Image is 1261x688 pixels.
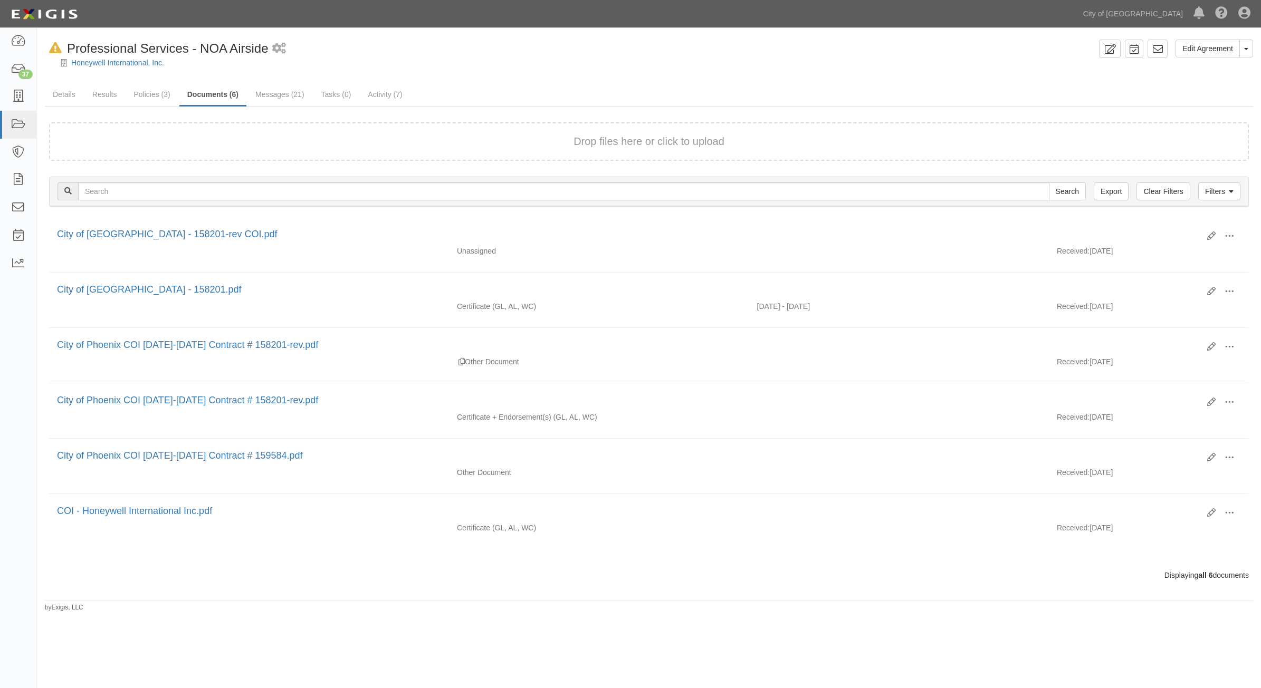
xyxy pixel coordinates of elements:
div: [DATE] [1049,301,1249,317]
i: 1 scheduled workflow [272,43,286,54]
a: Policies (3) [126,84,178,105]
div: General Liability Auto Liability Workers Compensation/Employers Liability [449,301,749,312]
small: by [45,603,83,612]
div: Other Document [449,356,749,367]
div: City of Phoenix COI 04.01.24-03.31.25 Contract # 159584.pdf [57,449,1199,463]
a: Documents (6) [179,84,246,106]
div: Unassigned [449,246,749,256]
div: City of Phoenix - 158201.pdf [57,283,1199,297]
button: Drop files here or click to upload [574,134,724,149]
span: Professional Services - NOA Airside [67,41,268,55]
p: Received: [1057,467,1090,478]
p: Received: [1057,522,1090,533]
i: In Default since 08/26/2025 [49,43,62,54]
a: Details [45,84,83,105]
div: City of Phoenix COI 04.01.24-03.31.25 Contract # 158201-rev.pdf [57,394,1199,408]
div: Duplicate [458,356,465,367]
div: [DATE] [1049,356,1249,372]
a: City of Phoenix COI [DATE]-[DATE] Contract # 158201-rev.pdf [57,340,318,350]
div: COI - Honeywell International Inc.pdf [57,505,1199,518]
p: Received: [1057,412,1090,422]
a: Filters [1198,182,1240,200]
div: [DATE] [1049,522,1249,538]
div: Effective 04/01/2025 - Expiration 04/01/2026 [749,301,1049,312]
div: [DATE] [1049,246,1249,261]
a: Export [1094,182,1129,200]
div: 37 [18,70,33,79]
a: City of Phoenix COI [DATE]-[DATE] Contract # 158201-rev.pdf [57,395,318,405]
a: City of [GEOGRAPHIC_DATA] - 158201-rev COI.pdf [57,229,277,239]
i: Help Center - Complianz [1215,7,1228,20]
input: Search [1049,182,1086,200]
img: logo-5460c22ac91f19d4615b14bd174203de0afe785f0fc80cf4dbbc73dc1793850b.png [8,5,81,24]
p: Received: [1057,356,1090,367]
a: Exigis, LLC [52,604,83,611]
a: Tasks (0) [313,84,359,105]
a: COI - Honeywell International Inc.pdf [57,506,212,516]
a: Results [84,84,125,105]
b: all 6 [1198,571,1212,579]
a: Clear Filters [1136,182,1190,200]
div: Effective - Expiration [749,467,1049,468]
div: Effective - Expiration [749,412,1049,412]
div: General Liability Auto Liability Workers Compensation/Employers Liability [449,522,749,533]
div: Professional Services - NOA Airside [45,40,268,57]
a: City of [GEOGRAPHIC_DATA] - 158201.pdf [57,284,241,295]
div: City of Phoenix COI 04.01.24-03.31.25 Contract # 158201-rev.pdf [57,338,1199,352]
div: Displaying documents [41,570,1257,580]
div: Other Document [449,467,749,478]
div: General Liability Auto Liability Workers Compensation/Employers Liability [449,412,749,422]
div: City of Phoenix - 158201-rev COI.pdf [57,228,1199,241]
a: City of Phoenix COI [DATE]-[DATE] Contract # 159584.pdf [57,450,303,461]
a: Activity (7) [360,84,410,105]
a: Messages (21) [247,84,312,105]
p: Received: [1057,246,1090,256]
div: [DATE] [1049,412,1249,428]
a: Edit Agreement [1176,40,1240,57]
a: Honeywell International, Inc. [71,59,164,67]
a: City of [GEOGRAPHIC_DATA] [1078,3,1188,24]
p: Received: [1057,301,1090,312]
div: [DATE] [1049,467,1249,483]
input: Search [78,182,1049,200]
